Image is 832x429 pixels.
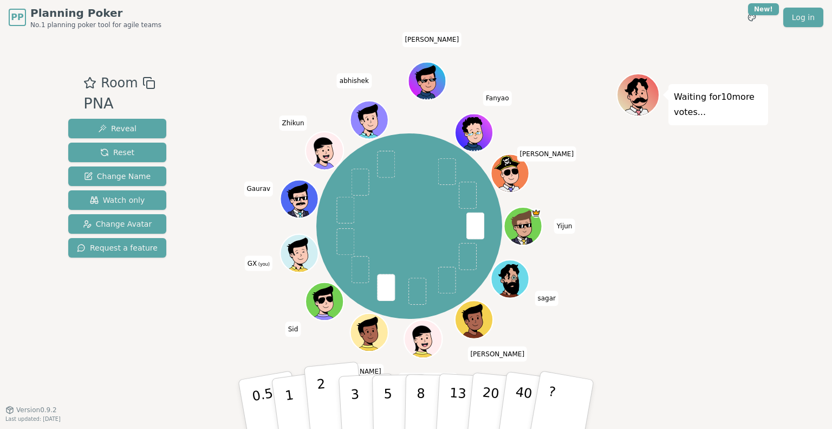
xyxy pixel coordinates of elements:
span: Click to change your name [467,346,527,361]
span: Click to change your name [398,373,458,388]
span: (you) [257,261,270,266]
span: Reveal [98,123,136,134]
span: Click to change your name [285,322,301,337]
button: Watch only [68,190,166,210]
span: Click to change your name [324,363,384,379]
span: Version 0.9.2 [16,406,57,414]
button: Reset [68,143,166,162]
span: Room [101,73,138,93]
span: Planning Poker [30,5,161,21]
span: PP [11,11,23,24]
div: PNA [83,93,155,115]
button: Change Name [68,167,166,186]
button: Add as favourite [83,73,96,93]
button: Version0.9.2 [5,406,57,414]
p: Waiting for 10 more votes... [674,89,763,120]
span: Click to change your name [535,291,558,306]
span: Change Avatar [83,219,152,229]
span: Request a feature [77,242,158,253]
span: Change Name [84,171,151,182]
button: New! [742,8,762,27]
span: Click to change your name [337,73,372,88]
a: Log in [783,8,823,27]
span: Yijun is the host [531,208,541,218]
button: Request a feature [68,238,166,258]
span: Click to change your name [517,146,576,161]
button: Change Avatar [68,214,166,234]
span: Watch only [90,195,145,206]
button: Click to change your avatar [281,235,317,271]
span: Click to change your name [402,32,461,47]
div: New! [748,3,779,15]
span: Click to change your name [554,219,575,234]
span: Last updated: [DATE] [5,416,61,422]
a: PPPlanning PokerNo.1 planning poker tool for agile teams [9,5,161,29]
span: Click to change your name [244,181,273,196]
span: Click to change your name [245,255,272,271]
span: Click to change your name [483,91,512,106]
span: No.1 planning poker tool for agile teams [30,21,161,29]
span: Reset [100,147,134,158]
button: Reveal [68,119,166,138]
span: Click to change your name [279,116,307,131]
